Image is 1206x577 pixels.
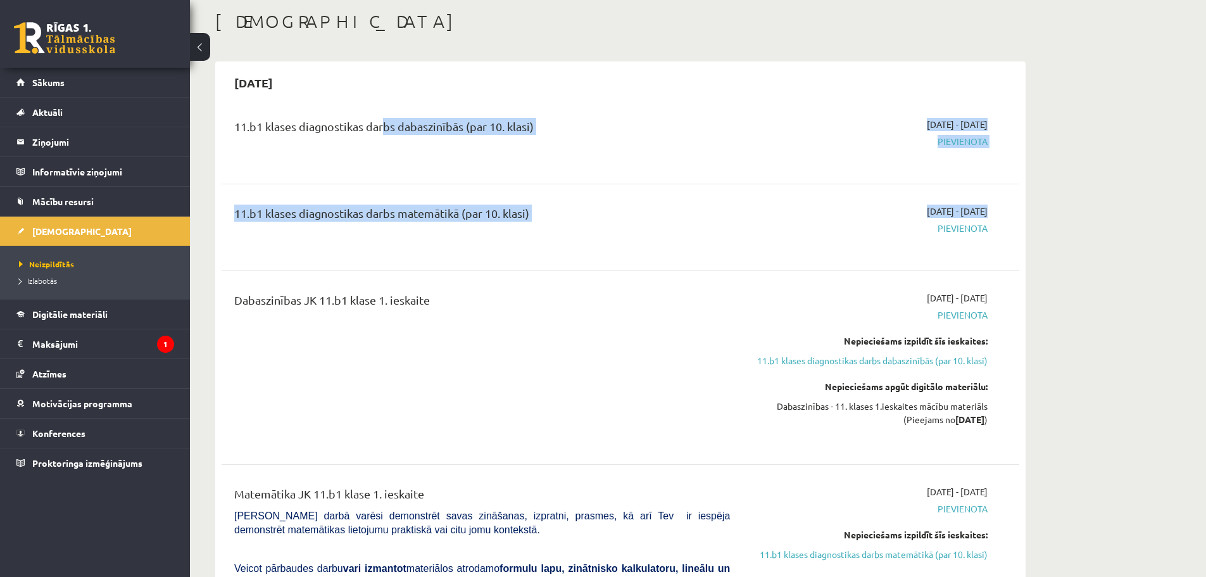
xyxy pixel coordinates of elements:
[927,205,988,218] span: [DATE] - [DATE]
[749,354,988,367] a: 11.b1 klases diagnostikas darbs dabaszinībās (par 10. klasi)
[16,448,174,478] a: Proktoringa izmēģinājums
[32,77,65,88] span: Sākums
[749,308,988,322] span: Pievienota
[14,22,115,54] a: Rīgas 1. Tālmācības vidusskola
[16,329,174,358] a: Maksājumi1
[234,118,730,141] div: 11.b1 klases diagnostikas darbs dabaszinībās (par 10. klasi)
[19,276,57,286] span: Izlabotās
[16,98,174,127] a: Aktuāli
[927,291,988,305] span: [DATE] - [DATE]
[157,336,174,353] i: 1
[16,68,174,97] a: Sākums
[234,205,730,228] div: 11.b1 klases diagnostikas darbs matemātikā (par 10. klasi)
[16,187,174,216] a: Mācību resursi
[749,380,988,393] div: Nepieciešams apgūt digitālo materiālu:
[16,359,174,388] a: Atzīmes
[32,308,108,320] span: Digitālie materiāli
[32,398,132,409] span: Motivācijas programma
[32,368,66,379] span: Atzīmes
[32,329,174,358] legend: Maksājumi
[19,258,177,270] a: Neizpildītās
[927,118,988,131] span: [DATE] - [DATE]
[32,457,142,469] span: Proktoringa izmēģinājums
[749,502,988,516] span: Pievienota
[16,127,174,156] a: Ziņojumi
[234,485,730,509] div: Matemātika JK 11.b1 klase 1. ieskaite
[749,400,988,426] div: Dabaszinības - 11. klases 1.ieskaites mācību materiāls (Pieejams no )
[215,11,1026,32] h1: [DEMOGRAPHIC_DATA]
[19,259,74,269] span: Neizpildītās
[955,414,984,425] strong: [DATE]
[32,106,63,118] span: Aktuāli
[749,135,988,148] span: Pievienota
[32,196,94,207] span: Mācību resursi
[32,225,132,237] span: [DEMOGRAPHIC_DATA]
[749,548,988,561] a: 11.b1 klases diagnostikas darbs matemātikā (par 10. klasi)
[749,528,988,542] div: Nepieciešams izpildīt šīs ieskaites:
[19,275,177,286] a: Izlabotās
[749,222,988,235] span: Pievienota
[234,291,730,315] div: Dabaszinības JK 11.b1 klase 1. ieskaite
[343,563,406,574] b: vari izmantot
[32,127,174,156] legend: Ziņojumi
[927,485,988,498] span: [DATE] - [DATE]
[16,300,174,329] a: Digitālie materiāli
[32,157,174,186] legend: Informatīvie ziņojumi
[234,510,730,535] span: [PERSON_NAME] darbā varēsi demonstrēt savas zināšanas, izpratni, prasmes, kā arī Tev ir iespēja d...
[16,157,174,186] a: Informatīvie ziņojumi
[222,68,286,98] h2: [DATE]
[16,419,174,448] a: Konferences
[32,428,85,439] span: Konferences
[16,217,174,246] a: [DEMOGRAPHIC_DATA]
[749,334,988,348] div: Nepieciešams izpildīt šīs ieskaites:
[16,389,174,418] a: Motivācijas programma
